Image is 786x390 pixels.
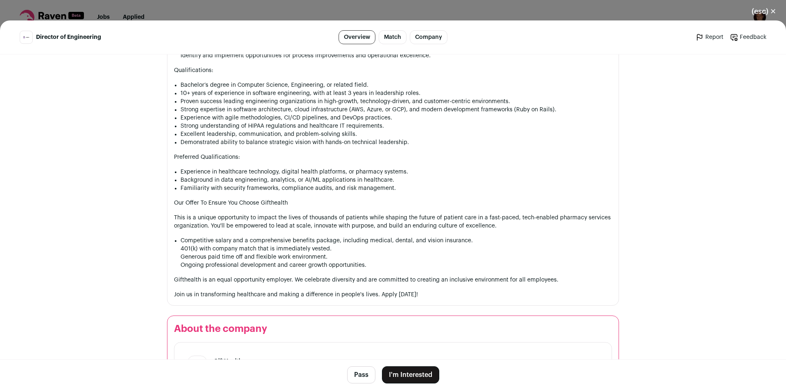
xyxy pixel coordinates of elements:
[379,30,407,44] a: Match
[410,30,447,44] a: Company
[36,33,101,41] span: Director of Engineering
[730,33,766,41] a: Feedback
[181,253,612,261] li: Generous paid time off and flexible work environment.
[181,176,612,184] li: Background in data engineering, analytics, or AI/ML applications in healthcare.
[181,122,612,130] li: Strong understanding of HIPAA regulations and healthcare IT requirements.
[181,184,612,192] li: Familiarity with security frameworks, compliance audits, and risk management.
[181,130,612,138] li: Excellent leadership, communication, and problem-solving skills.
[181,114,612,122] li: Experience with agile methodologies, CI/CD pipelines, and DevOps practices.
[181,81,612,89] li: Bachelor’s degree in Computer Science, Engineering, or related field.
[174,291,612,299] p: Join us in transforming healthcare and making a difference in people's lives. Apply [DATE]!
[181,89,612,97] li: 10+ years of experience in software engineering, with at least 3 years in leadership roles.
[214,357,259,365] h1: GiftHealth
[181,138,612,147] li: Demonstrated ability to balance strategic vision with hands-on technical leadership.
[174,322,612,336] h2: About the company
[174,153,612,161] p: Preferred Qualifications:
[20,35,32,40] img: f14bc9a5d845430eb418f08fc61ec8cd57fd6923a615676aafe2b68529ac9b06.jpg
[174,276,612,284] p: Gifthealth is an equal opportunity employer. We celebrate diversity and are committed to creating...
[181,237,612,245] li: Competitive salary and a comprehensive benefits package, including medical, dental, and vision in...
[181,245,612,253] li: 401(k) with company match that is immediately vested.
[742,2,786,20] button: Close modal
[347,366,375,383] button: Pass
[181,52,612,60] li: Identify and implement opportunities for process improvements and operational excellence.
[174,66,612,74] p: Qualifications:
[181,106,612,114] li: Strong expertise in software architecture, cloud infrastructure (AWS, Azure, or GCP), and modern ...
[339,30,375,44] a: Overview
[696,33,723,41] a: Report
[181,97,612,106] li: Proven success leading engineering organizations in high-growth, technology-driven, and customer-...
[382,366,439,383] button: I'm Interested
[174,214,612,230] p: This is a unique opportunity to impact the lives of thousands of patients while shaping the futur...
[181,261,612,269] li: Ongoing professional development and career growth opportunities.
[181,168,612,176] li: Experience in healthcare technology, digital health platforms, or pharmacy systems.
[174,199,612,207] p: Our Offer To Ensure You Choose Gifthealth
